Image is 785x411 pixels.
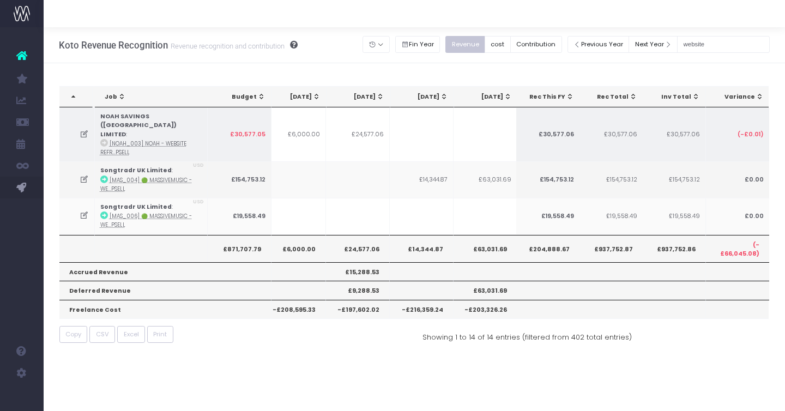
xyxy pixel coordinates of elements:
[390,235,454,262] th: £14,344.87
[445,36,485,53] button: Revenue
[454,161,517,198] td: £63,031.69
[193,162,204,170] span: USD
[715,241,759,258] span: (-£66,045.08)
[642,198,705,234] td: £19,558.49
[95,198,208,234] td: :
[124,330,139,339] span: Excel
[516,161,579,198] td: £154,753.12
[326,262,390,281] th: £15,288.53
[147,326,173,343] button: Print
[117,326,145,343] button: Excel
[326,300,390,318] th: -£197,602.02
[193,198,204,206] span: USD
[642,161,705,198] td: £154,753.12
[390,161,454,198] td: £14,344.87
[208,235,271,262] th: £871,707.79
[395,33,446,56] div: Small button group
[642,235,705,262] th: £937,752.86
[526,93,574,101] div: Rec This FY
[579,87,643,107] th: Rec Total: activate to sort column ascending
[273,93,321,101] div: [DATE]
[153,330,167,339] span: Print
[579,198,643,234] td: £19,558.49
[395,36,440,53] button: Fin Year
[510,36,562,53] button: Contribution
[445,33,567,56] div: Small button group
[326,235,390,262] th: £24,577.06
[454,281,517,299] th: £63,031.69
[737,130,763,139] span: (-£0.01)
[326,107,390,161] td: £24,577.06
[705,198,769,234] td: £0.00
[100,203,172,211] strong: Songtradr UK Limited
[105,93,205,101] div: Job
[95,107,208,161] td: :
[516,107,579,161] td: £30,577.06
[168,40,285,51] small: Revenue recognition and contribution
[327,87,390,107] th: Apr 25: activate to sort column ascending
[208,107,271,161] td: £30,577.05
[579,161,643,198] td: £154,753.12
[59,262,271,281] th: Accrued Revenue
[59,326,88,343] button: Copy
[262,107,326,161] td: £6,000.00
[100,140,186,156] abbr: [NOAH_003] Noah - Website Refresh - Digital - Upsell
[422,326,632,343] div: Showing 1 to 14 of 14 entries (filtered from 402 total entries)
[208,87,271,107] th: Budget: activate to sort column ascending
[65,330,81,339] span: Copy
[208,161,271,198] td: £154,753.12
[14,389,30,406] img: images/default_profile_image.png
[715,93,763,101] div: Variance
[218,93,265,101] div: Budget
[579,235,643,262] th: £937,752.87
[100,177,192,192] abbr: [MAS_004] 🟢 MassiveMusic - Website (Phase 3+4) - Digital - Upsell
[336,93,384,101] div: [DATE]
[390,87,454,107] th: May 25: activate to sort column ascending
[485,36,511,53] button: cost
[59,87,93,107] th: : activate to sort column descending
[464,93,512,101] div: [DATE]
[89,326,115,343] button: CSV
[100,213,192,228] abbr: [MAS_006] 🟢 MassiveMusic - Website Services - Digital - Upsell
[642,87,706,107] th: Inv Total: activate to sort column ascending
[390,300,454,318] th: -£216,359.24
[454,87,518,107] th: Jun 25: activate to sort column ascending
[263,87,327,107] th: Mar 25: activate to sort column ascending
[516,235,579,262] th: £204,888.67
[567,36,630,53] button: Previous Year
[208,198,271,234] td: £19,558.49
[579,107,643,161] td: £30,577.06
[96,330,109,339] span: CSV
[59,281,271,299] th: Deferred Revenue
[705,87,769,107] th: Variance: activate to sort column ascending
[642,107,705,161] td: £30,577.06
[262,300,326,318] th: -£208,595.33
[705,161,769,198] td: £0.00
[629,36,678,53] button: Next Year
[100,112,177,138] strong: NOAH SAVINGS ([GEOGRAPHIC_DATA]) LIMITED
[59,300,271,318] th: Freelance Cost
[589,93,637,101] div: Rec Total
[516,87,580,107] th: Rec This FY: activate to sort column ascending
[400,93,448,101] div: [DATE]
[59,40,298,51] h3: Koto Revenue Recognition
[100,166,172,174] strong: Songtradr UK Limited
[95,87,211,107] th: Job: activate to sort column ascending
[326,281,390,299] th: £9,288.53
[652,93,700,101] div: Inv Total
[516,198,579,234] td: £19,558.49
[454,300,517,318] th: -£203,326.26
[454,235,517,262] th: £63,031.69
[95,161,208,198] td: :
[677,36,770,53] input: Search...
[262,235,326,262] th: £6,000.00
